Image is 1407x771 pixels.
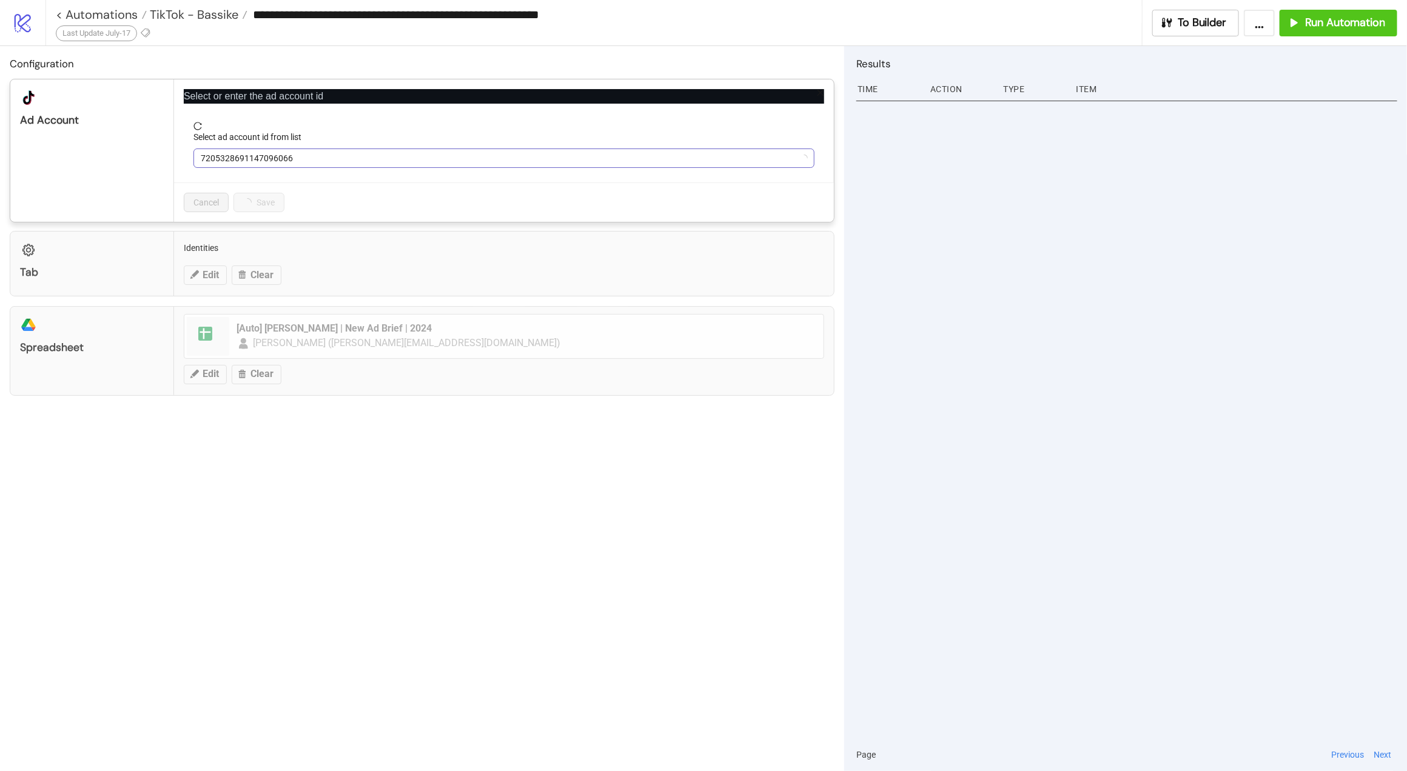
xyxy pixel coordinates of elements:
[1152,10,1240,36] button: To Builder
[1280,10,1397,36] button: Run Automation
[10,56,834,72] h2: Configuration
[147,8,247,21] a: TikTok - Bassike
[1370,748,1395,761] button: Next
[1244,10,1275,36] button: ...
[193,130,309,144] label: Select ad account id from list
[56,8,147,21] a: < Automations
[56,25,137,41] div: Last Update July-17
[1328,748,1368,761] button: Previous
[1178,16,1227,30] span: To Builder
[800,154,808,162] span: loading
[856,56,1397,72] h2: Results
[201,149,807,167] span: 7205328691147096066
[184,89,824,104] p: Select or enter the ad account id
[233,193,284,212] button: Save
[816,88,825,97] span: close
[929,78,993,101] div: Action
[1002,78,1067,101] div: Type
[20,113,164,127] div: Ad Account
[856,78,921,101] div: Time
[193,122,814,130] span: reload
[147,7,238,22] span: TikTok - Bassike
[1075,78,1397,101] div: Item
[184,193,229,212] button: Cancel
[856,748,876,761] span: Page
[1305,16,1385,30] span: Run Automation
